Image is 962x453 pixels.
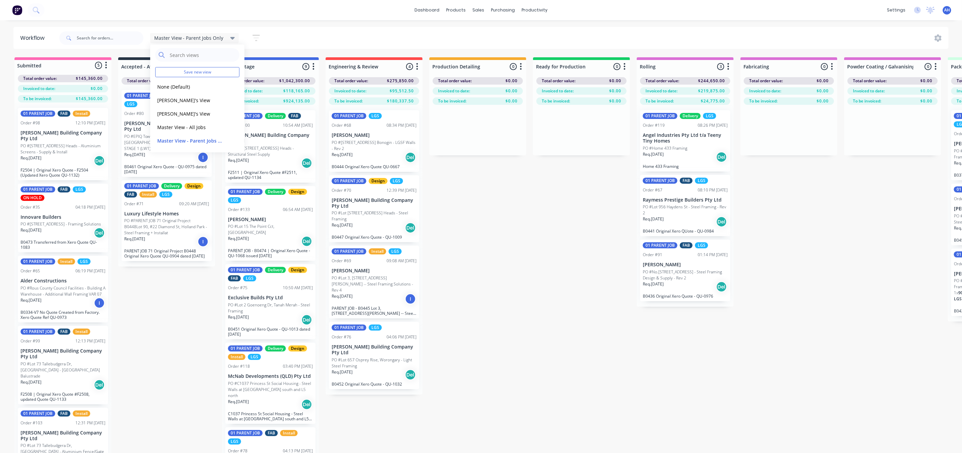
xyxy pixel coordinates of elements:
[21,227,41,233] p: Req. [DATE]
[228,302,313,314] p: PO #Lot 2 Goenoeng Dr, Tanah Merah - Steel Framing
[228,132,313,144] p: [PERSON_NAME] Building Company Pty Ltd
[228,439,241,445] div: LGS
[228,207,250,213] div: Order #133
[716,216,727,227] div: Del
[643,151,664,157] p: Req. [DATE]
[283,122,313,128] div: 10:54 AM [DATE]
[21,186,55,192] div: 01 PARENT JOB
[21,214,105,220] p: Innovare Builders
[387,78,414,84] span: $275,850.00
[21,392,105,402] p: F2508 | Original Xero Quote #F2508, updated Quote QU-1133
[248,354,261,360] div: LGS
[228,197,241,203] div: LGS
[390,88,414,94] span: $95,512.50
[334,78,368,84] span: Total order value:
[643,145,687,151] p: PO #Home 433 Framing
[228,267,263,273] div: 01 PARENT JOB
[155,67,239,77] button: Save new view
[94,155,105,166] div: Del
[228,275,241,281] div: FAB
[265,430,278,436] div: FAB
[155,137,227,145] button: Master View - Parent Jobs Only
[405,369,416,380] div: Del
[20,34,48,42] div: Workflow
[21,204,40,210] div: Order #35
[332,334,351,340] div: Order #76
[645,98,674,104] span: To be invoiced:
[23,86,55,92] span: Invoiced to date:
[701,98,725,104] span: $24,775.00
[438,78,472,84] span: Total order value:
[645,78,679,84] span: Total order value:
[443,5,469,15] div: products
[698,252,728,258] div: 01:14 PM [DATE]
[643,187,662,193] div: Order #67
[280,430,298,436] div: Install
[265,113,286,119] div: Delivery
[288,345,307,352] div: Design
[21,168,105,178] p: F2504 | Original Xero Quote - F2504 (Updated Xero Quote QU-1132)
[387,258,417,264] div: 09:08 AM [DATE]
[122,180,212,262] div: 01 PARENT JOBDeliveryDesignFABInstallLGSOrder #7109:20 AM [DATE]Luxury Lifestyle HomesPO #PARENT ...
[332,275,417,293] p: PO #Lot 3, [STREET_ADDRESS][PERSON_NAME] -- Steel Framing Solutions - Rev 4
[94,298,105,308] div: I
[332,132,417,138] p: [PERSON_NAME]
[643,122,665,128] div: Order #119
[817,78,829,84] span: $0.00
[332,210,417,222] p: PO #Lot [STREET_ADDRESS] Heads - Steel Framing
[332,140,417,152] p: PO #[STREET_ADDRESS] Bonogin - LGSF Walls - Rev 2
[505,88,518,94] span: $0.00
[225,186,316,261] div: 01 PARENT JOBDeliveryDesignLGSOrder #13306:54 AM [DATE][PERSON_NAME]PO #Lot 15 The Point Cct, [GE...
[75,204,105,210] div: 04:18 PM [DATE]
[265,267,286,273] div: Delivery
[21,411,55,417] div: 01 PARENT JOB
[228,411,313,421] p: C1037 Princess St Social Housing - Steel Walls at [GEOGRAPHIC_DATA] south and L5 north
[127,78,161,84] span: Total order value:
[21,221,101,227] p: PO #[STREET_ADDRESS] - Framing Solutions
[124,191,137,198] div: FAB
[21,278,105,284] p: Alder Constructions
[698,88,725,94] span: $219,875.00
[243,275,256,281] div: LGS
[73,411,90,417] div: Install
[21,361,105,379] p: PO #Lot 73 Tallebudgera Dr, [GEOGRAPHIC_DATA] - [GEOGRAPHIC_DATA] Balustrade
[124,248,209,259] p: PARENT JOB 71 Original Project B0448 Original Xero Quote QU-0904 dated [DATE]
[228,327,313,337] p: B0451 Original Xero Quote - QU-1013 dated [DATE]
[124,164,209,174] p: B0461 Original Xero Quote - QU-0975 dated [DATE]
[542,88,574,94] span: Invoiced to date:
[288,267,307,273] div: Design
[228,236,249,242] p: Req. [DATE]
[640,240,730,301] div: 01 PARENT JOBFABLGSOrder #9101:14 PM [DATE][PERSON_NAME]PO #No.[STREET_ADDRESS] - Steel Framing D...
[228,145,313,157] p: PO #Lot [STREET_ADDRESS] Heads - Structural Steel Supply
[695,178,708,184] div: LGS
[698,187,728,193] div: 08:10 PM [DATE]
[124,93,159,99] div: 01 PARENT JOB
[405,152,416,163] div: Del
[817,88,829,94] span: $0.00
[124,211,209,217] p: Luxury Lifestyle Homes
[332,222,353,228] p: Req. [DATE]
[405,222,416,233] div: Del
[283,363,313,369] div: 03:40 PM [DATE]
[228,157,249,163] p: Req. [DATE]
[716,152,727,162] div: Del
[369,178,388,184] div: Design
[332,152,353,158] p: Req. [DATE]
[76,75,103,82] span: $145,360.00
[169,48,236,62] input: Search views
[124,101,137,107] div: LGS
[369,325,382,331] div: LGS
[21,338,40,344] div: Order #99
[75,120,105,126] div: 12:10 PM [DATE]
[21,379,41,385] p: Req. [DATE]
[179,201,209,207] div: 09:20 AM [DATE]
[301,399,312,410] div: Del
[698,78,725,84] span: $244,650.00
[332,198,417,209] p: [PERSON_NAME] Building Company Pty Ltd
[21,143,105,155] p: PO #[STREET_ADDRESS] Heads - Aluminium Screens - Supply & Install
[488,5,518,15] div: purchasing
[853,88,885,94] span: Invoiced to date:
[228,223,313,236] p: PO #Lot 15 The Point Cct, [GEOGRAPHIC_DATA]
[332,369,353,375] p: Req. [DATE]
[94,380,105,390] div: Del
